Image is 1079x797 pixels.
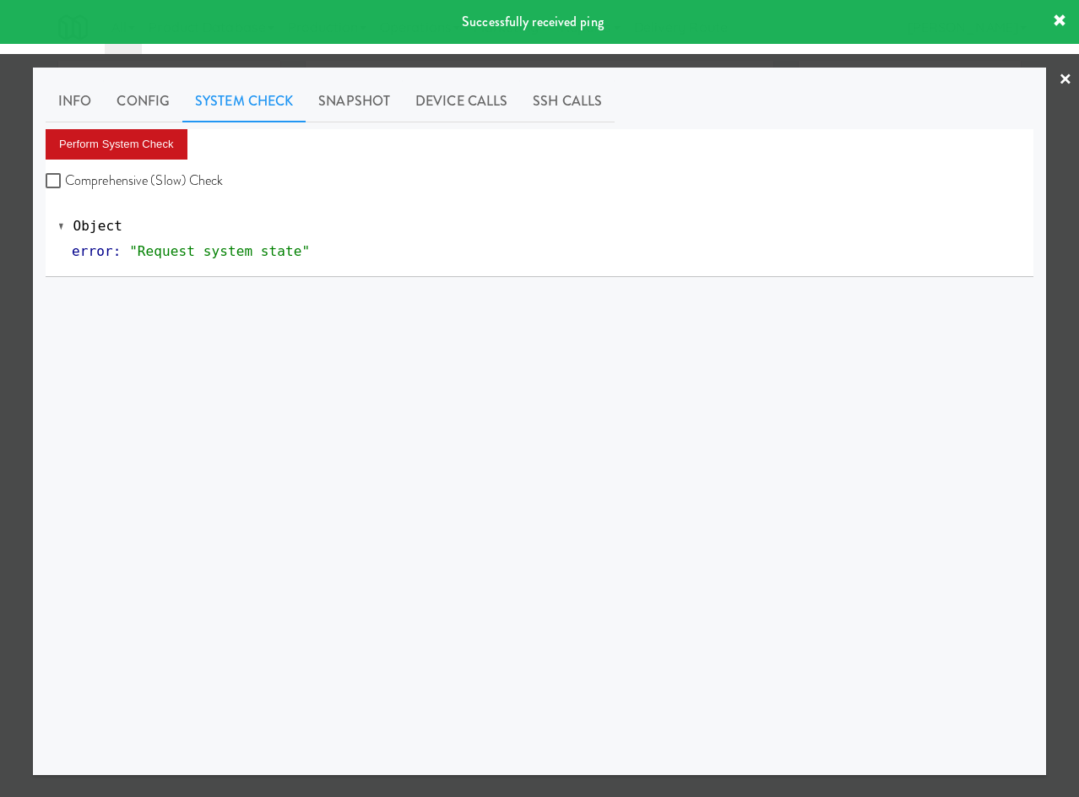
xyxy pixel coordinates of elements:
span: Object [73,218,122,234]
span: "Request system state" [129,243,310,259]
span: : [113,243,122,259]
a: SSH Calls [520,80,615,122]
span: Successfully received ping [462,12,604,31]
span: error [72,243,113,259]
a: System Check [182,80,306,122]
button: Perform System Check [46,129,187,160]
input: Comprehensive (Slow) Check [46,175,65,188]
a: × [1059,54,1072,106]
a: Device Calls [403,80,520,122]
label: Comprehensive (Slow) Check [46,168,224,193]
a: Info [46,80,104,122]
a: Config [104,80,182,122]
a: Snapshot [306,80,403,122]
